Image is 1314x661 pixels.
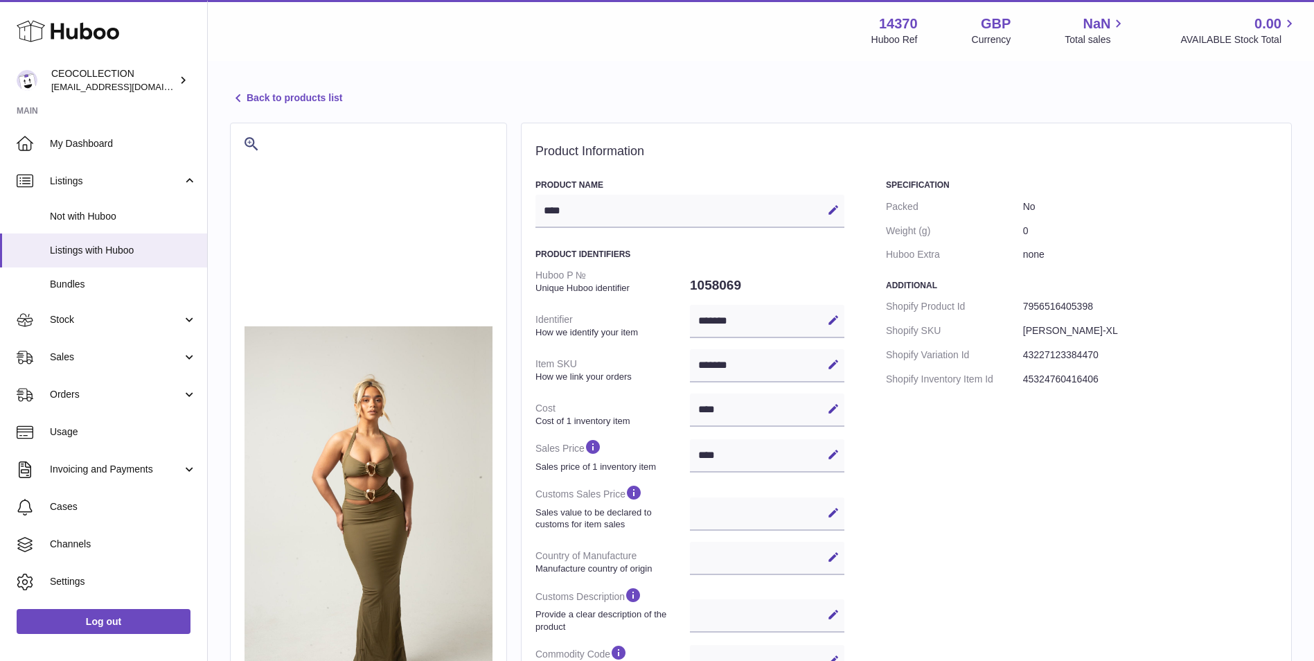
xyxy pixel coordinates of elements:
dt: Huboo P № [535,263,690,299]
span: AVAILABLE Stock Total [1180,33,1297,46]
span: Sales [50,351,182,364]
span: Orders [50,388,182,401]
h3: Product Identifiers [535,249,844,260]
span: Channels [50,538,197,551]
strong: 14370 [879,15,918,33]
a: Back to products list [230,90,342,107]
dt: Shopify SKU [886,319,1023,343]
dt: Identifier [535,308,690,344]
span: My Dashboard [50,137,197,150]
span: Cases [50,500,197,513]
h3: Additional [886,280,1277,291]
dd: 0 [1023,219,1277,243]
span: Listings with Huboo [50,244,197,257]
strong: How we link your orders [535,371,686,383]
dd: 43227123384470 [1023,343,1277,367]
a: Log out [17,609,190,634]
dt: Shopify Variation Id [886,343,1023,367]
h3: Specification [886,179,1277,191]
dt: Sales Price [535,432,690,478]
strong: How we identify your item [535,326,686,339]
dd: No [1023,195,1277,219]
span: Listings [50,175,182,188]
strong: Sales price of 1 inventory item [535,461,686,473]
dt: Customs Description [535,581,690,638]
span: Stock [50,313,182,326]
img: internalAdmin-14370@internal.huboo.com [17,70,37,91]
dt: Cost [535,396,690,432]
dd: none [1023,243,1277,267]
dd: 7956516405398 [1023,294,1277,319]
span: [EMAIL_ADDRESS][DOMAIN_NAME] [51,81,204,92]
strong: Manufacture country of origin [535,563,686,575]
span: NaN [1083,15,1110,33]
div: Currency [972,33,1011,46]
dd: 1058069 [690,271,844,300]
strong: Unique Huboo identifier [535,282,686,294]
span: 0.00 [1254,15,1281,33]
dt: Country of Manufacture [535,544,690,580]
div: CEOCOLLECTION [51,67,176,94]
dt: Weight (g) [886,219,1023,243]
a: 0.00 AVAILABLE Stock Total [1180,15,1297,46]
dt: Huboo Extra [886,243,1023,267]
dt: Item SKU [535,352,690,388]
dt: Packed [886,195,1023,219]
div: Huboo Ref [871,33,918,46]
h3: Product Name [535,179,844,191]
strong: GBP [981,15,1011,33]
span: Total sales [1065,33,1126,46]
dd: 45324760416406 [1023,367,1277,391]
dd: [PERSON_NAME]-XL [1023,319,1277,343]
span: Invoicing and Payments [50,463,182,476]
dt: Shopify Product Id [886,294,1023,319]
strong: Cost of 1 inventory item [535,415,686,428]
strong: Provide a clear description of the product [535,608,686,633]
dt: Shopify Inventory Item Id [886,367,1023,391]
span: Not with Huboo [50,210,197,223]
dt: Customs Sales Price [535,478,690,536]
span: Bundles [50,278,197,291]
a: NaN Total sales [1065,15,1126,46]
h2: Product Information [535,144,1277,159]
strong: Sales value to be declared to customs for item sales [535,506,686,531]
span: Settings [50,575,197,588]
span: Usage [50,425,197,439]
